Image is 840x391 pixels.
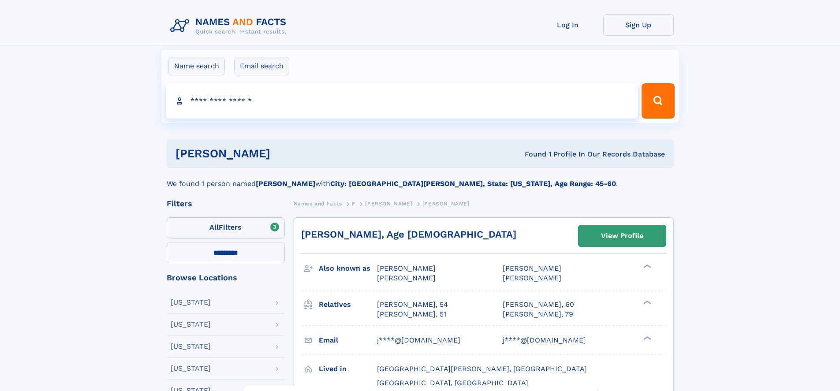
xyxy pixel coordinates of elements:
a: [PERSON_NAME], Age [DEMOGRAPHIC_DATA] [301,229,516,240]
h3: Also known as [319,261,377,276]
b: City: [GEOGRAPHIC_DATA][PERSON_NAME], State: [US_STATE], Age Range: 45-60 [330,179,616,188]
span: [PERSON_NAME] [503,274,561,282]
div: [US_STATE] [171,299,211,306]
a: View Profile [579,225,666,246]
div: Found 1 Profile In Our Records Database [397,149,665,159]
span: All [209,223,219,231]
button: Search Button [642,83,674,119]
label: Name search [168,57,225,75]
a: [PERSON_NAME], 54 [377,300,448,309]
b: [PERSON_NAME] [256,179,315,188]
label: Filters [167,217,285,238]
a: [PERSON_NAME], 79 [503,309,573,319]
h1: [PERSON_NAME] [175,148,398,159]
a: [PERSON_NAME], 60 [503,300,574,309]
a: [PERSON_NAME] [365,198,412,209]
div: ❯ [641,335,652,341]
div: We found 1 person named with . [167,168,674,189]
img: Logo Names and Facts [167,14,294,38]
div: View Profile [601,226,643,246]
label: Email search [234,57,289,75]
a: Names and Facts [294,198,342,209]
a: Sign Up [603,14,674,36]
div: [US_STATE] [171,343,211,350]
a: F [352,198,355,209]
div: Browse Locations [167,274,285,282]
span: [PERSON_NAME] [503,264,561,272]
input: search input [166,83,638,119]
div: Filters [167,200,285,208]
div: [US_STATE] [171,321,211,328]
a: Log In [533,14,603,36]
div: ❯ [641,264,652,269]
div: [US_STATE] [171,365,211,372]
div: ❯ [641,299,652,305]
span: [PERSON_NAME] [422,201,470,207]
span: [GEOGRAPHIC_DATA], [GEOGRAPHIC_DATA] [377,379,528,387]
h3: Relatives [319,297,377,312]
h3: Lived in [319,361,377,376]
span: [GEOGRAPHIC_DATA][PERSON_NAME], [GEOGRAPHIC_DATA] [377,365,587,373]
a: [PERSON_NAME], 51 [377,309,446,319]
h3: Email [319,333,377,348]
span: [PERSON_NAME] [377,274,436,282]
span: [PERSON_NAME] [377,264,436,272]
span: F [352,201,355,207]
span: [PERSON_NAME] [365,201,412,207]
